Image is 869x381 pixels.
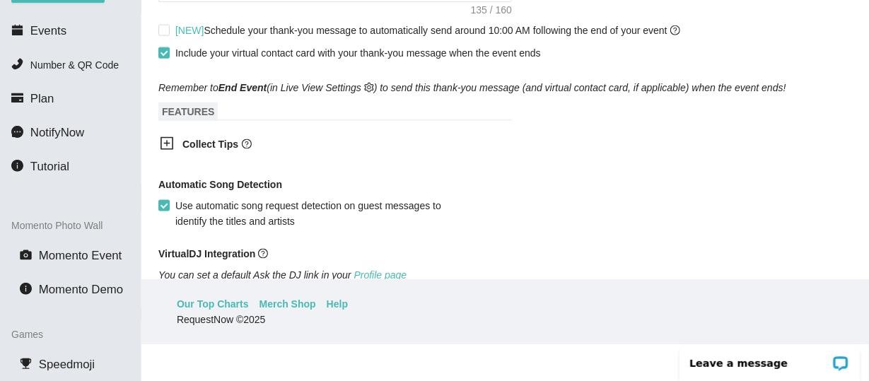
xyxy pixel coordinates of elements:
[177,312,830,327] div: RequestNow © 2025
[11,126,23,138] span: message
[148,128,502,163] div: Collect Tipsquestion-circle
[20,249,32,261] span: camera
[11,24,23,36] span: calendar
[160,136,174,151] span: plus-square
[30,92,54,105] span: Plan
[177,296,249,312] a: Our Top Charts
[158,102,218,121] span: FEATURES
[354,269,407,281] a: Profile page
[670,336,869,381] iframe: LiveChat chat widget
[158,248,255,259] b: VirtualDJ Integration
[158,82,786,93] i: Remember to (in Live View Settings ) to send this thank-you message (and virtual contact card, if...
[30,126,84,139] span: NotifyNow
[259,296,316,312] a: Merch Shop
[30,59,119,71] span: Number & QR Code
[20,283,32,295] span: info-circle
[30,24,66,37] span: Events
[158,269,407,281] i: You can set a default Ask the DJ link in your
[39,283,123,296] span: Momento Demo
[258,249,268,259] span: question-circle
[11,58,23,70] span: phone
[158,177,282,192] b: Automatic Song Detection
[20,358,32,370] span: trophy
[175,25,680,36] span: Schedule your thank-you message to automatically send around 10:00 AM following the end of your e...
[11,92,23,104] span: credit-card
[175,47,541,59] span: Include your virtual contact card with your thank-you message when the event ends
[39,249,122,262] span: Momento Event
[364,83,374,93] span: setting
[11,160,23,172] span: info-circle
[327,296,348,312] a: Help
[175,25,204,36] span: [NEW]
[218,82,267,93] b: End Event
[182,139,238,150] b: Collect Tips
[242,139,252,149] span: question-circle
[170,198,448,229] span: Use automatic song request detection on guest messages to identify the titles and artists
[30,160,69,173] span: Tutorial
[670,25,680,35] span: question-circle
[39,358,95,371] span: Speedmoji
